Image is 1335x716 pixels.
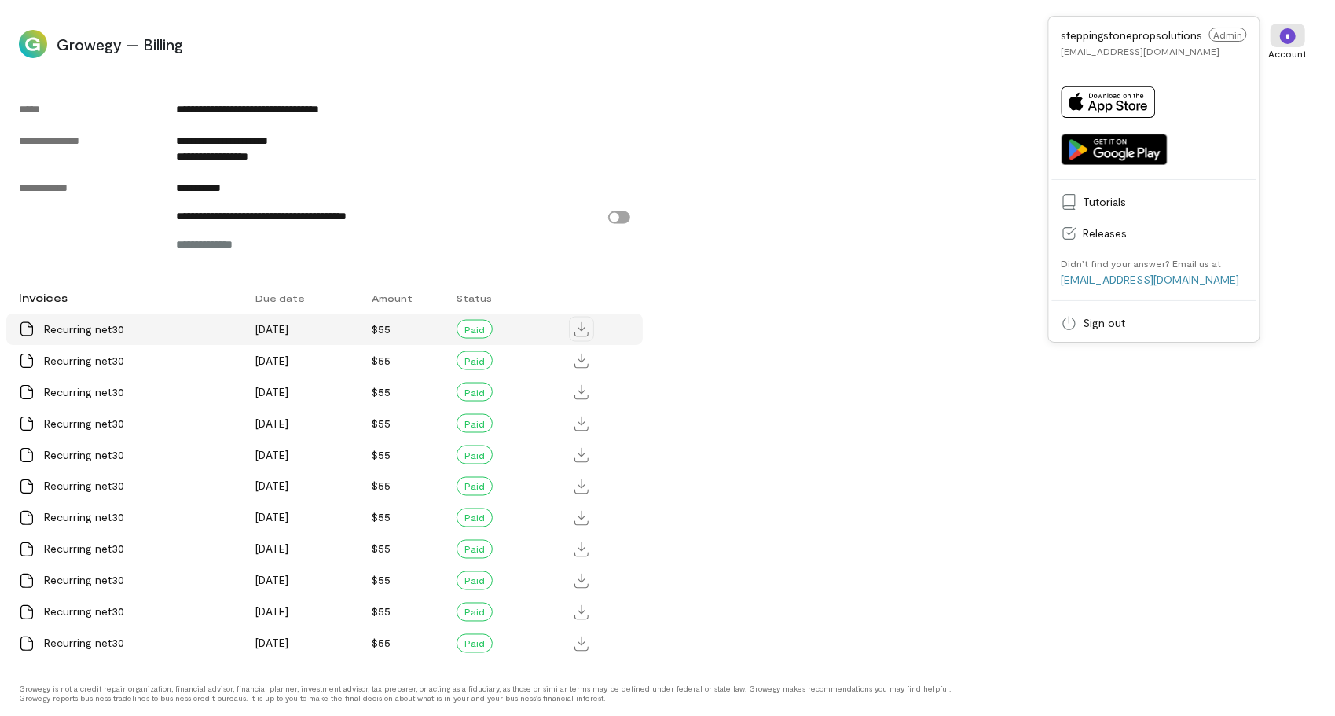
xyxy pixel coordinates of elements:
div: Recurring net30 [44,479,237,494]
span: $55 [372,448,391,461]
div: *Account [1260,16,1316,72]
span: [DATE] [255,417,288,430]
div: Paid [457,477,493,496]
span: $55 [372,574,391,587]
div: Growegy is not a credit repair organization, financial advisor, financial planner, investment adv... [19,685,962,703]
span: $55 [372,637,391,650]
div: Recurring net30 [44,447,237,463]
span: Releases [1084,226,1247,241]
span: [DATE] [255,605,288,619]
span: $55 [372,385,391,398]
div: Paid [457,383,493,402]
span: [DATE] [255,511,288,524]
div: Recurring net30 [44,353,237,369]
span: $55 [372,605,391,619]
div: Recurring net30 [44,510,237,526]
div: Paid [457,414,493,433]
span: [DATE] [255,322,288,336]
span: [DATE] [255,637,288,650]
div: Invoices [9,282,246,314]
a: Releases [1052,218,1256,249]
span: $55 [372,479,391,493]
div: Didn’t find your answer? Email us at [1062,257,1222,270]
div: Amount [362,284,448,312]
div: Recurring net30 [44,384,237,400]
div: Paid [457,446,493,464]
div: Paid [457,634,493,653]
img: Get it on Google Play [1062,134,1168,165]
div: Recurring net30 [44,542,237,557]
span: [DATE] [255,354,288,367]
div: Recurring net30 [44,573,237,589]
span: steppingstonepropsolutions [1062,28,1203,42]
span: [DATE] [255,574,288,587]
div: Paid [457,540,493,559]
span: $55 [372,354,391,367]
div: Recurring net30 [44,604,237,620]
img: Download on App Store [1062,86,1156,118]
div: Recurring net30 [44,321,237,337]
div: Recurring net30 [44,416,237,431]
a: Tutorials [1052,186,1256,218]
div: [EMAIL_ADDRESS][DOMAIN_NAME] [1062,45,1220,57]
span: Sign out [1084,315,1247,331]
div: Paid [457,351,493,370]
div: Due date [246,284,361,312]
div: Account [1269,47,1307,60]
span: $55 [372,511,391,524]
div: Paid [457,320,493,339]
span: Admin [1209,28,1247,42]
span: Growegy — Billing [57,33,1250,55]
span: [DATE] [255,448,288,461]
span: [DATE] [255,385,288,398]
span: [DATE] [255,479,288,493]
a: [EMAIL_ADDRESS][DOMAIN_NAME] [1062,273,1240,286]
span: $55 [372,322,391,336]
span: $55 [372,542,391,556]
div: Paid [457,509,493,527]
a: Sign out [1052,307,1256,339]
span: [DATE] [255,542,288,556]
div: Paid [457,571,493,590]
div: Paid [457,603,493,622]
span: Tutorials [1084,194,1247,210]
span: $55 [372,417,391,430]
div: Status [447,284,569,312]
div: Recurring net30 [44,636,237,652]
